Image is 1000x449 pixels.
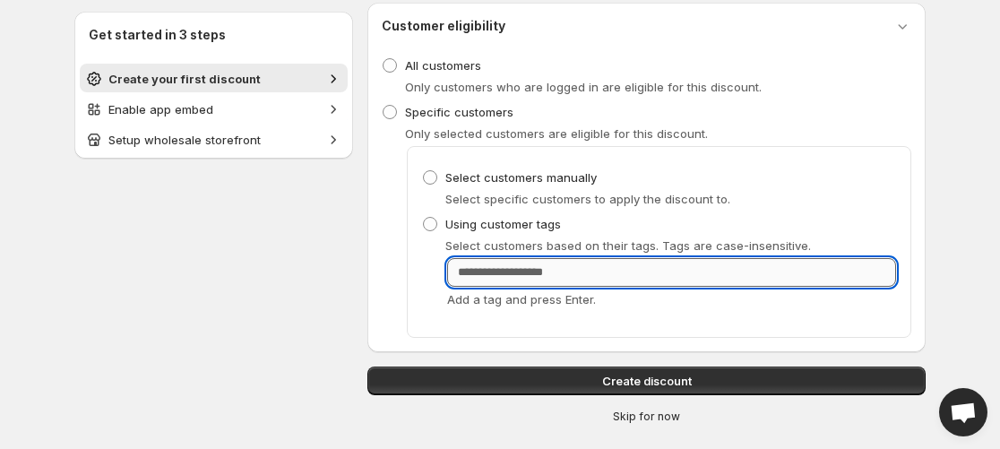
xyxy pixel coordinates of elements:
[405,80,762,94] span: Only customers who are logged in are eligible for this discount.
[360,406,933,427] button: Skip for now
[445,217,561,231] span: Using customer tags
[447,292,596,307] span: Add a tag and press Enter.
[367,367,926,395] button: Create discount
[939,388,987,436] div: Open chat
[108,133,261,147] span: Setup wholesale storefront
[382,17,505,35] h3: Customer eligibility
[613,410,680,424] span: Skip for now
[108,102,213,117] span: Enable app embed
[445,238,811,253] span: Select customers based on their tags. Tags are case-insensitive.
[405,105,513,119] span: Specific customers
[445,170,597,185] span: Select customers manually
[445,192,730,206] span: Select specific customers to apply the discount to.
[405,58,481,73] span: All customers
[602,372,692,390] span: Create discount
[405,126,708,141] span: Only selected customers are eligible for this discount.
[108,72,261,86] span: Create your first discount
[89,26,339,44] h2: Get started in 3 steps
